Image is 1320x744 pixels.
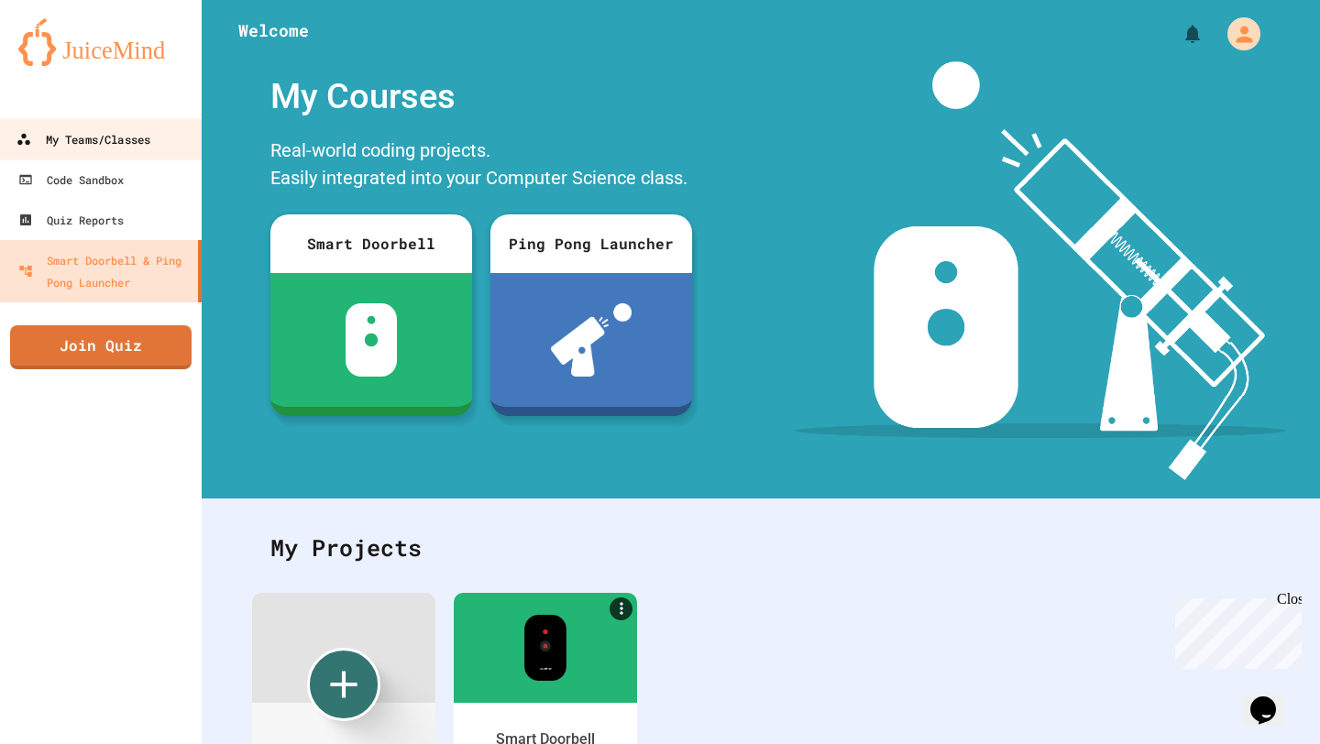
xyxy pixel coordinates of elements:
[18,249,191,293] div: Smart Doorbell & Ping Pong Launcher
[261,61,701,132] div: My Courses
[307,648,380,721] div: Create new
[18,18,183,66] img: logo-orange.svg
[795,61,1286,480] img: banner-image-my-projects.png
[270,214,472,273] div: Smart Doorbell
[18,169,124,191] div: Code Sandbox
[7,7,126,116] div: Chat with us now!Close
[1243,671,1302,726] iframe: chat widget
[16,128,150,151] div: My Teams/Classes
[1168,591,1302,669] iframe: chat widget
[261,132,701,201] div: Real-world coding projects. Easily integrated into your Computer Science class.
[490,214,692,273] div: Ping Pong Launcher
[610,597,632,620] a: More
[551,303,632,377] img: ppl-with-ball.png
[346,303,398,377] img: sdb-white.svg
[10,325,192,369] a: Join Quiz
[252,512,1270,584] div: My Projects
[1148,18,1208,49] div: My Notifications
[1208,13,1265,55] div: My Account
[524,615,567,681] img: sdb-real-colors.png
[18,209,124,231] div: Quiz Reports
